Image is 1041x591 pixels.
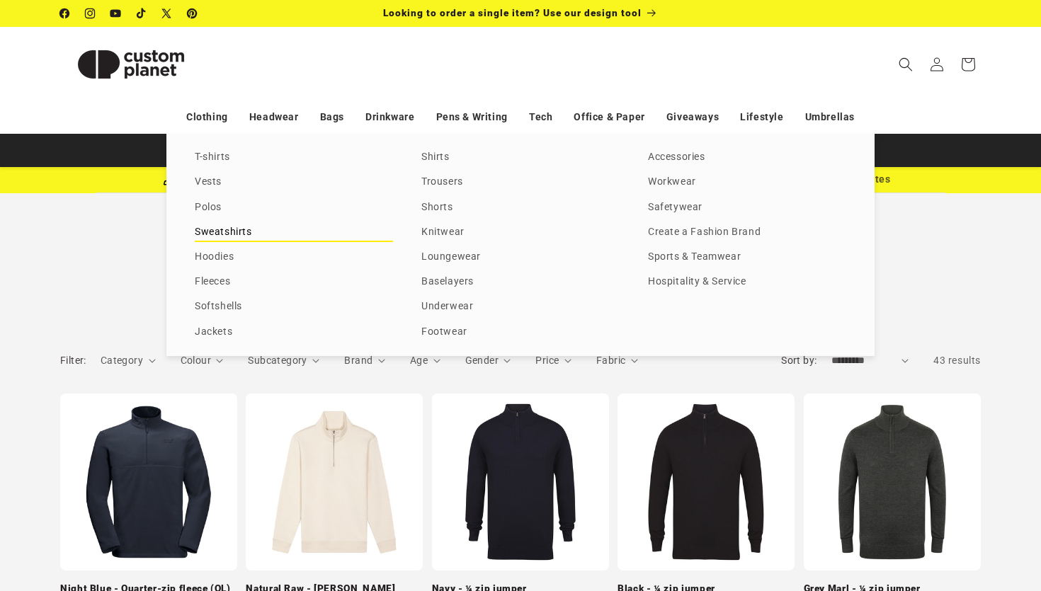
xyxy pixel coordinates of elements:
[798,438,1041,591] iframe: Chat Widget
[666,105,719,130] a: Giveaways
[574,105,644,130] a: Office & Paper
[421,323,620,342] a: Footwear
[344,355,372,366] span: Brand
[181,355,211,366] span: Colour
[195,323,393,342] a: Jackets
[410,353,440,368] summary: Age (0 selected)
[436,105,508,130] a: Pens & Writing
[596,353,638,368] summary: Fabric (0 selected)
[101,353,156,368] summary: Category (0 selected)
[535,355,559,366] span: Price
[596,355,625,366] span: Fabric
[648,248,846,267] a: Sports & Teamwear
[320,105,344,130] a: Bags
[421,198,620,217] a: Shorts
[248,353,319,368] summary: Subcategory (0 selected)
[648,173,846,192] a: Workwear
[195,148,393,167] a: T-shirts
[195,272,393,292] a: Fleeces
[195,198,393,217] a: Polos
[195,297,393,316] a: Softshells
[101,355,143,366] span: Category
[805,105,855,130] a: Umbrellas
[186,105,228,130] a: Clothing
[55,27,207,101] a: Custom Planet
[535,353,571,368] summary: Price
[421,223,620,242] a: Knitwear
[648,223,846,242] a: Create a Fashion Brand
[529,105,552,130] a: Tech
[740,105,783,130] a: Lifestyle
[195,173,393,192] a: Vests
[248,355,307,366] span: Subcategory
[648,198,846,217] a: Safetywear
[933,355,981,366] span: 43 results
[249,105,299,130] a: Headwear
[60,33,202,96] img: Custom Planet
[195,223,393,242] a: Sweatshirts
[890,49,921,80] summary: Search
[648,272,846,292] a: Hospitality & Service
[60,353,86,368] h2: Filter:
[195,248,393,267] a: Hoodies
[421,272,620,292] a: Baselayers
[421,248,620,267] a: Loungewear
[648,148,846,167] a: Accessories
[465,353,511,368] summary: Gender (0 selected)
[181,353,224,368] summary: Colour (0 selected)
[781,355,817,366] label: Sort by:
[421,148,620,167] a: Shirts
[421,173,620,192] a: Trousers
[383,7,642,18] span: Looking to order a single item? Use our design tool
[421,297,620,316] a: Underwear
[465,355,499,366] span: Gender
[410,355,428,366] span: Age
[344,353,385,368] summary: Brand (0 selected)
[365,105,414,130] a: Drinkware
